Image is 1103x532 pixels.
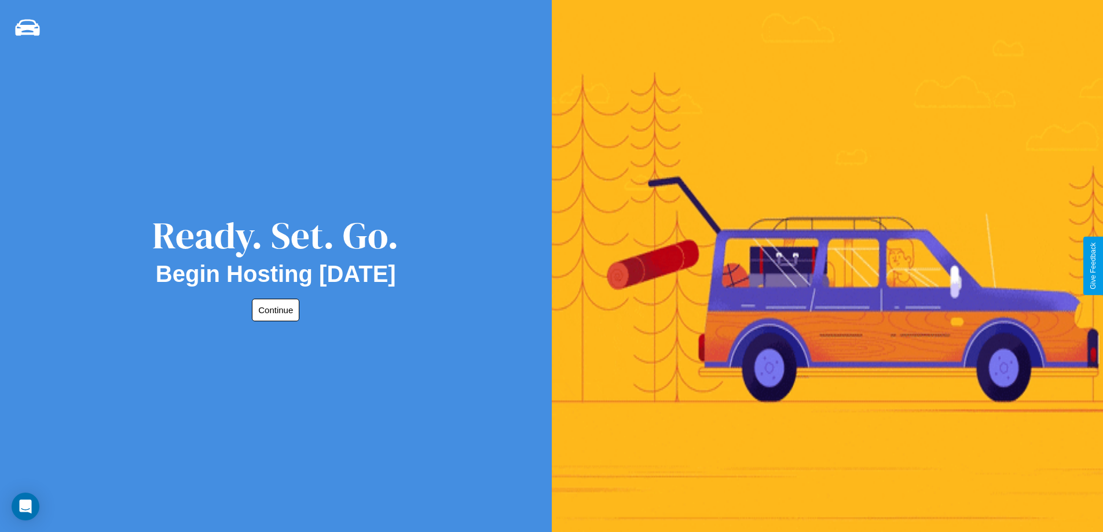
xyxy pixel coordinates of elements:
h2: Begin Hosting [DATE] [156,261,396,287]
button: Continue [252,299,299,321]
div: Ready. Set. Go. [152,210,399,261]
div: Open Intercom Messenger [12,493,39,520]
div: Give Feedback [1089,243,1097,289]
